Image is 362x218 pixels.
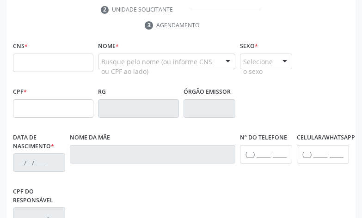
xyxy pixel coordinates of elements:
[240,145,292,163] input: (__) _____-_____
[70,131,110,145] label: Nome da mãe
[240,39,258,54] label: Sexo
[297,131,355,145] label: Celular/WhatsApp
[13,85,27,99] label: CPF
[243,57,273,76] span: Selecione o sexo
[240,131,287,145] label: Nº do Telefone
[13,39,28,54] label: CNS
[101,57,216,76] span: Busque pelo nome (ou informe CNS ou CPF ao lado)
[13,131,65,153] label: Data de nascimento
[98,85,106,99] label: RG
[184,85,231,99] label: Órgão emissor
[297,145,349,163] input: (__) _____-_____
[98,39,119,54] label: Nome
[13,153,65,172] input: __/__/____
